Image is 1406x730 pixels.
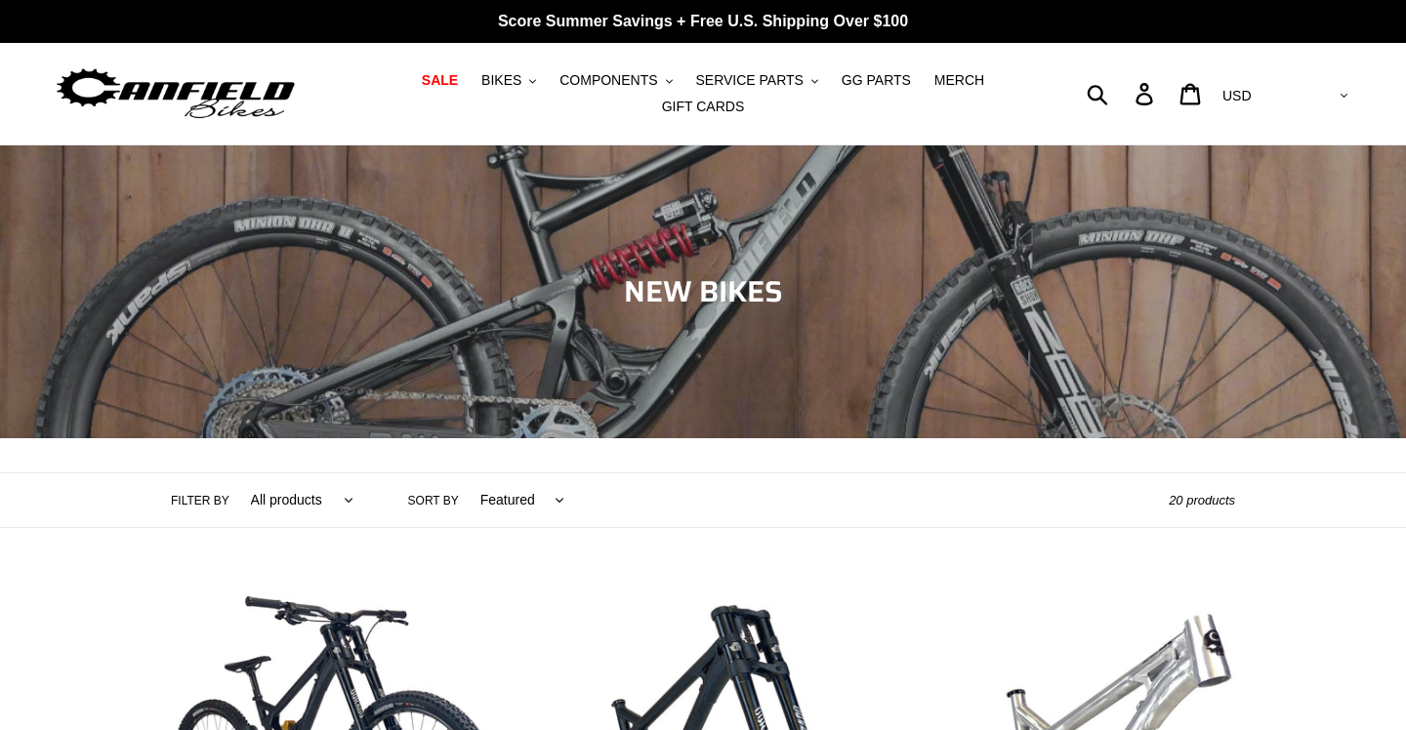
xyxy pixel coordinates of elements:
a: GG PARTS [832,67,921,94]
img: Canfield Bikes [54,63,298,125]
label: Filter by [171,492,229,509]
span: BIKES [481,72,521,89]
span: NEW BIKES [624,268,783,314]
button: COMPONENTS [550,67,682,94]
span: COMPONENTS [559,72,657,89]
span: SALE [422,72,458,89]
span: GIFT CARDS [662,99,745,115]
label: Sort by [408,492,459,509]
input: Search [1097,72,1147,115]
span: SERVICE PARTS [695,72,803,89]
span: MERCH [934,72,984,89]
button: BIKES [472,67,546,94]
a: MERCH [925,67,994,94]
button: SERVICE PARTS [685,67,827,94]
span: GG PARTS [842,72,911,89]
a: GIFT CARDS [652,94,755,120]
a: SALE [412,67,468,94]
span: 20 products [1169,493,1235,507]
